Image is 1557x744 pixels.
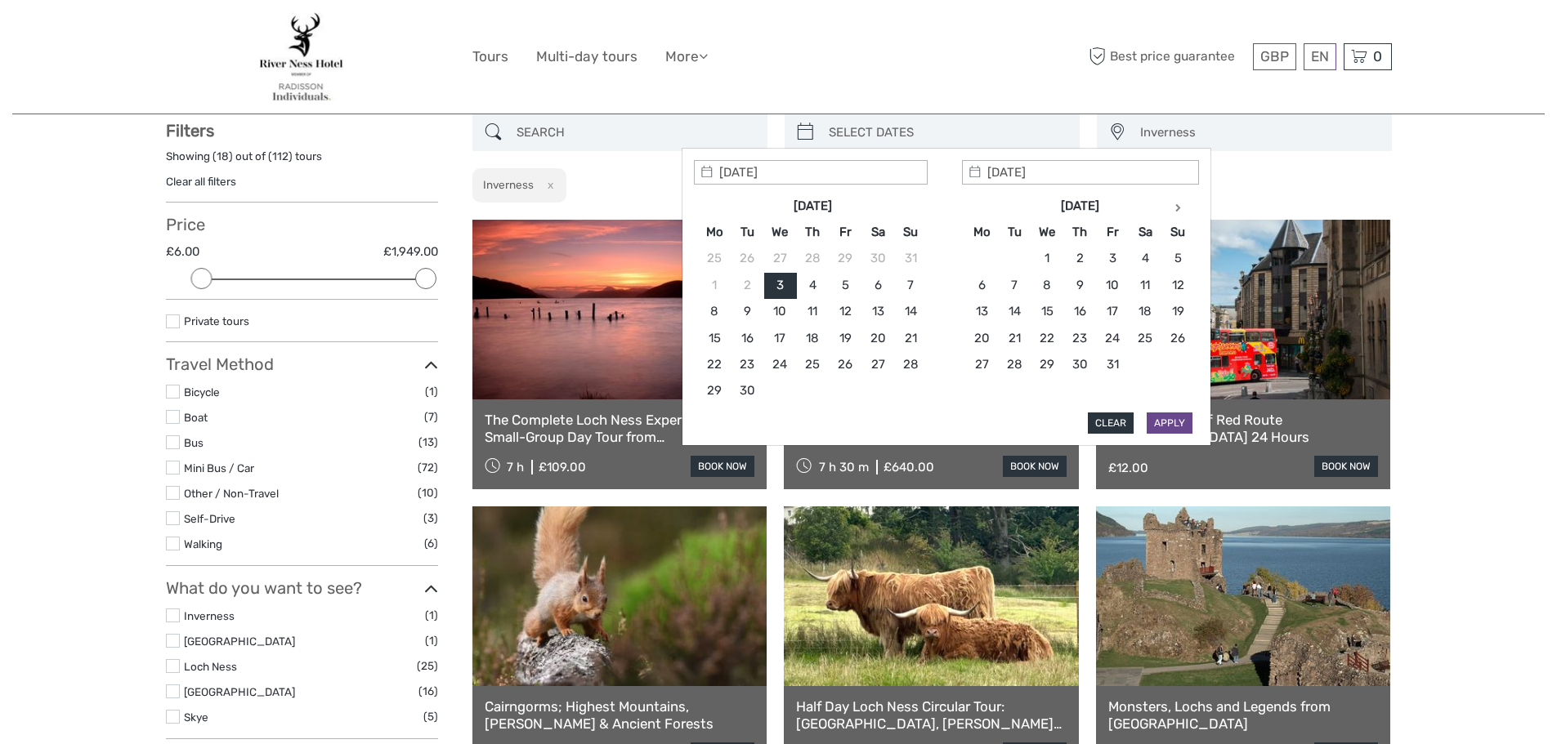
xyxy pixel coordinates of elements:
div: EN [1304,43,1336,70]
td: 18 [1129,299,1161,325]
td: 11 [796,299,829,325]
label: 18 [217,149,229,164]
span: 0 [1371,48,1385,65]
a: Loch Ness [184,660,237,673]
td: 25 [1129,325,1161,351]
a: Monsters, Lochs and Legends from [GEOGRAPHIC_DATA] [1108,698,1379,732]
h3: Travel Method [166,354,438,374]
td: 30 [861,246,894,272]
a: Self-Drive [184,512,235,525]
td: 17 [1096,299,1129,325]
td: 20 [965,325,998,351]
a: Hop-On Hop-Off Red Route [GEOGRAPHIC_DATA] 24 Hours [1108,412,1379,445]
a: Boat [184,411,208,424]
th: Mo [965,219,998,245]
td: 21 [998,325,1031,351]
th: We [763,219,796,245]
td: 27 [965,352,998,378]
span: Best price guarantee [1085,43,1249,70]
th: [DATE] [998,193,1161,219]
td: 4 [796,272,829,298]
td: 2 [1063,246,1096,272]
td: 14 [998,299,1031,325]
td: 3 [1096,246,1129,272]
td: 19 [1161,299,1194,325]
th: Th [1063,219,1096,245]
a: [GEOGRAPHIC_DATA] [184,635,295,648]
span: (1) [425,631,438,650]
th: Th [796,219,829,245]
td: 31 [894,246,927,272]
a: Clear all filters [166,175,236,188]
strong: Filters [166,121,214,140]
td: 13 [965,299,998,325]
span: (7) [424,408,438,426]
a: book now [1314,456,1378,477]
td: 4 [1129,246,1161,272]
td: 24 [1096,325,1129,351]
td: 11 [1129,272,1161,298]
p: We're away right now. Please check back later! [23,29,185,42]
button: Inverness [1133,119,1384,146]
div: Showing ( ) out of ( ) tours [166,149,438,174]
a: Cairngorms; Highest Mountains, [PERSON_NAME] & Ancient Forests [485,698,755,732]
h2: Inverness [483,178,534,191]
span: (1) [425,606,438,625]
a: Inverness [184,609,235,622]
div: £109.00 [539,460,586,474]
span: (1) [425,382,438,401]
td: 30 [731,378,763,404]
td: 16 [1063,299,1096,325]
td: 17 [763,325,796,351]
td: 15 [698,325,731,351]
td: 8 [698,299,731,325]
button: x [536,176,558,194]
td: 13 [861,299,894,325]
td: 19 [829,325,861,351]
th: Su [1161,219,1194,245]
span: (25) [417,657,438,675]
td: 12 [1161,272,1194,298]
label: 112 [272,149,289,164]
th: Su [894,219,927,245]
td: 26 [829,352,861,378]
span: (72) [418,458,438,477]
th: Tu [731,219,763,245]
th: Fr [829,219,861,245]
th: Sa [861,219,894,245]
span: 7 h [507,460,524,474]
h3: Price [166,215,438,234]
td: 27 [861,352,894,378]
td: 25 [796,352,829,378]
td: 21 [894,325,927,351]
a: book now [691,456,754,477]
th: [DATE] [731,193,894,219]
span: (6) [424,534,438,553]
td: 6 [965,272,998,298]
td: 27 [763,246,796,272]
th: Mo [698,219,731,245]
td: 15 [1031,299,1063,325]
button: Open LiveChat chat widget [188,25,208,45]
a: The Complete Loch Ness Experience Small-Group Day Tour from [GEOGRAPHIC_DATA] [485,412,755,445]
td: 5 [1161,246,1194,272]
th: Sa [1129,219,1161,245]
td: 28 [894,352,927,378]
td: 10 [763,299,796,325]
a: Multi-day tours [536,45,638,69]
a: Half Day Loch Ness Circular Tour: [GEOGRAPHIC_DATA], [PERSON_NAME][GEOGRAPHIC_DATA], [GEOGRAPHIC_... [796,698,1067,732]
a: book now [1003,456,1067,477]
td: 18 [796,325,829,351]
input: SELECT DATES [822,118,1072,147]
span: GBP [1260,48,1289,65]
a: Walking [184,537,222,550]
a: Private tours [184,314,249,327]
a: Skye [184,711,208,724]
td: 29 [1031,352,1063,378]
td: 1 [698,272,731,298]
a: Other / Non-Travel [184,487,279,500]
a: [GEOGRAPHIC_DATA] [184,685,295,698]
td: 24 [763,352,796,378]
span: (10) [418,483,438,502]
a: Mini Bus / Car [184,461,254,474]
